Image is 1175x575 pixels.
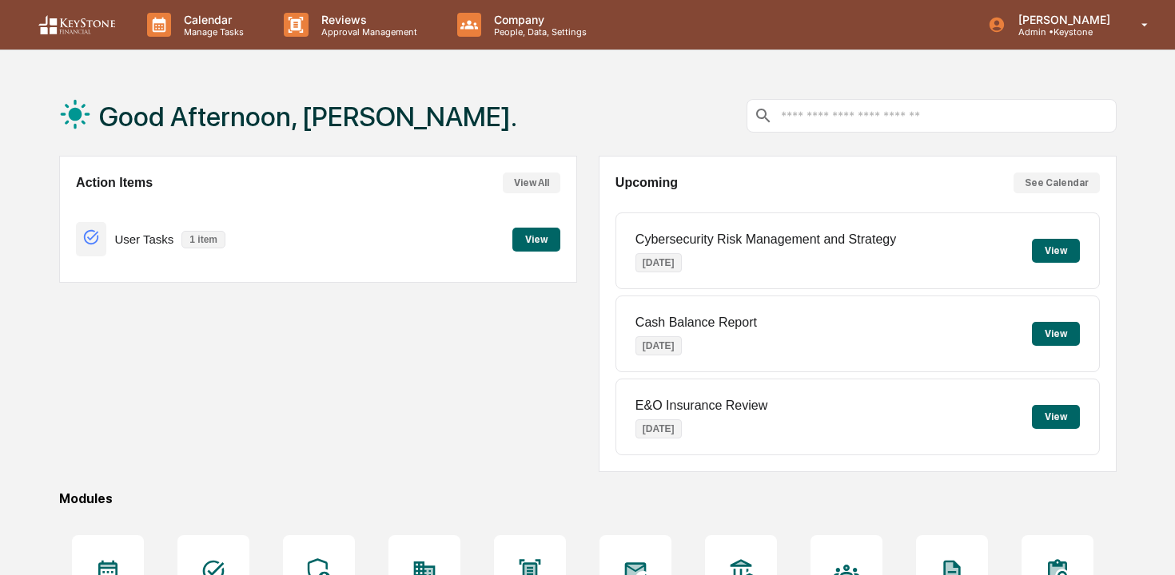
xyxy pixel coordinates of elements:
[512,228,560,252] button: View
[635,419,682,438] p: [DATE]
[309,26,425,38] p: Approval Management
[1006,13,1118,26] p: [PERSON_NAME]
[503,172,560,193] button: View All
[635,315,757,330] p: Cash Balance Report
[99,101,517,133] h1: Good Afternoon, [PERSON_NAME].
[38,15,115,35] img: logo
[1032,322,1080,346] button: View
[481,13,595,26] p: Company
[512,231,560,246] a: View
[171,13,252,26] p: Calendar
[1006,26,1118,38] p: Admin • Keystone
[309,13,425,26] p: Reviews
[1032,239,1080,263] button: View
[635,232,896,247] p: Cybersecurity Risk Management and Strategy
[59,491,1117,506] div: Modules
[114,232,173,246] p: User Tasks
[635,253,682,272] p: [DATE]
[171,26,252,38] p: Manage Tasks
[181,231,225,248] p: 1 item
[635,336,682,355] p: [DATE]
[1014,172,1100,193] button: See Calendar
[1032,405,1080,429] button: View
[635,399,767,413] p: E&O Insurance Review
[481,26,595,38] p: People, Data, Settings
[76,176,153,190] h2: Action Items
[615,176,678,190] h2: Upcoming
